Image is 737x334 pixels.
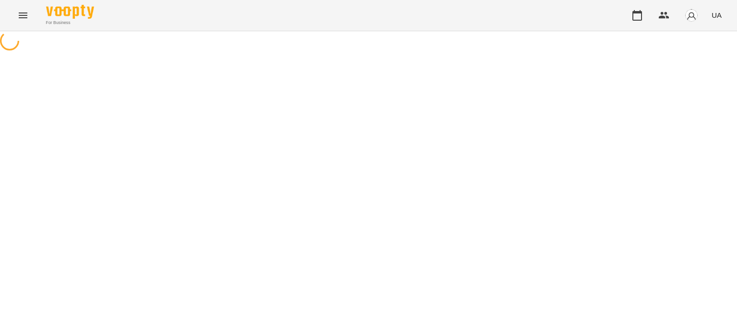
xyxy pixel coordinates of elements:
[685,9,698,22] img: avatar_s.png
[712,10,722,20] span: UA
[46,5,94,19] img: Voopty Logo
[708,6,725,24] button: UA
[12,4,35,27] button: Menu
[46,20,94,26] span: For Business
